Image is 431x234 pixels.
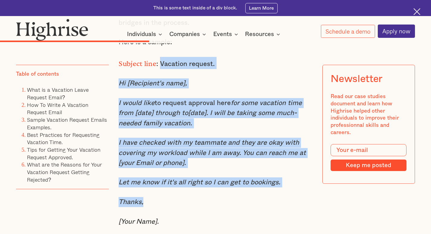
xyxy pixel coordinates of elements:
[245,31,282,38] div: Resources
[169,31,208,38] div: Companies
[153,5,237,11] div: This is some text inside of a div block.
[27,130,100,146] a: Best Practices for Requesting Vacation Time.
[27,145,100,161] a: Tips for Getting Your Vacation Request Approved.
[245,3,278,13] a: Learn More
[331,73,382,85] div: Newsletter
[119,60,156,64] strong: Subject line
[27,160,102,183] a: What are the Reasons for Your Vacation Request Getting Rejected?
[245,31,274,38] div: Resources
[413,8,420,15] img: Cross icon
[331,144,407,156] input: Your e-mail
[119,100,302,127] em: for some vacation time from [date] through to[date]. I will be taking some much-needed family vac...
[169,31,200,38] div: Companies
[119,199,143,205] em: Thanks,
[27,85,89,101] a: What is a Vacation Leave Request Email?
[213,31,240,38] div: Events
[16,19,88,41] img: Highrise logo
[127,31,156,38] div: Individuals
[16,71,59,78] div: Table of contents
[213,31,232,38] div: Events
[119,218,159,225] em: [Your Name].
[127,31,164,38] div: Individuals
[331,144,407,171] form: Modal Form
[119,139,306,166] em: I have checked with my teammate and they are okay with covering my workload while I am away. You ...
[321,25,375,38] a: Schedule a demo
[331,93,407,136] div: Read our case studies document and learn how Highrise helped other individuals to improve their p...
[27,115,107,131] a: Sample Vacation Request Emails Examples.
[119,98,312,128] p: to request approval here
[119,100,155,106] em: I would like
[27,101,88,117] a: How To Write A Vacation Request Email
[119,57,312,69] p: : Vacation request.
[378,25,415,38] a: Apply now
[119,80,187,87] em: Hi [Recipient's name],
[331,160,407,171] input: Keep me posted
[119,179,280,186] em: Let me know if it's all right so I can get to bookings.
